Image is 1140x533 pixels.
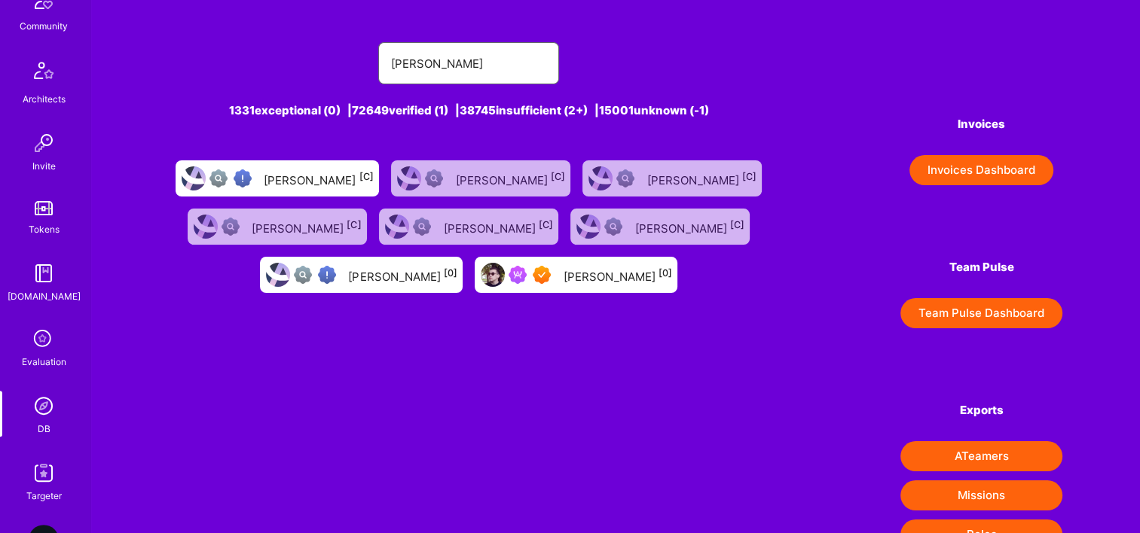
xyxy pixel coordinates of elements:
[182,203,373,251] a: User AvatarNot Scrubbed[PERSON_NAME][C]
[8,288,81,304] div: [DOMAIN_NAME]
[741,171,756,182] sup: [C]
[252,217,361,236] div: [PERSON_NAME]
[26,55,62,91] img: Architects
[564,203,756,251] a: User AvatarNot Scrubbed[PERSON_NAME][C]
[576,215,601,239] img: User Avatar
[347,219,361,230] sup: [C]
[900,298,1062,328] button: Team Pulse Dashboard
[729,219,744,230] sup: [C]
[634,217,744,236] div: [PERSON_NAME]
[29,128,59,158] img: Invite
[373,203,564,251] a: User AvatarNot Scrubbed[PERSON_NAME][C]
[900,441,1062,471] button: ATeamers
[169,102,769,118] div: 1331 exceptional (0) | 72649 verified (1) | 38745 insufficient (2+) | 15001 unknown (-1)
[294,266,312,284] img: Not fully vetted
[900,155,1062,185] a: Invoices Dashboard
[23,91,66,107] div: Architects
[909,155,1053,185] button: Invoices Dashboard
[32,158,56,174] div: Invite
[318,266,336,284] img: High Potential User
[194,215,218,239] img: User Avatar
[455,169,564,188] div: [PERSON_NAME]
[385,154,576,203] a: User AvatarNot Scrubbed[PERSON_NAME][C]
[533,266,551,284] img: Exceptional A.Teamer
[538,219,552,230] sup: [C]
[443,217,552,236] div: [PERSON_NAME]
[616,169,634,187] img: Not Scrubbed
[35,201,53,215] img: tokens
[604,218,622,236] img: Not Scrubbed
[182,166,206,190] img: User Avatar
[22,354,66,370] div: Evaluation
[29,391,59,421] img: Admin Search
[900,117,1062,131] h4: Invoices
[234,169,252,187] img: High Potential User
[264,169,373,188] div: [PERSON_NAME]
[588,166,613,190] img: User Avatar
[170,154,385,203] a: User AvatarNot fully vettedHigh Potential User[PERSON_NAME][C]
[900,480,1062,510] button: Missions
[29,221,60,237] div: Tokens
[38,421,50,437] div: DB
[425,169,443,187] img: Not Scrubbed
[26,488,62,504] div: Targeter
[900,260,1062,274] h4: Team Pulse
[385,215,409,239] img: User Avatar
[20,18,68,34] div: Community
[266,263,290,287] img: User Avatar
[576,154,768,203] a: User AvatarNot Scrubbed[PERSON_NAME][C]
[550,171,564,182] sup: [C]
[509,266,527,284] img: Been on Mission
[563,265,671,285] div: [PERSON_NAME]
[397,166,421,190] img: User Avatar
[658,267,671,279] sup: [0]
[481,263,505,287] img: User Avatar
[29,258,59,288] img: guide book
[413,218,431,236] img: Not Scrubbed
[209,169,228,187] img: Not fully vetted
[469,251,683,299] a: User AvatarBeen on MissionExceptional A.Teamer[PERSON_NAME][0]
[900,404,1062,417] h4: Exports
[254,251,469,299] a: User AvatarNot fully vettedHigh Potential User[PERSON_NAME][0]
[222,218,240,236] img: Not Scrubbed
[359,171,373,182] sup: [C]
[390,44,547,83] input: Search for an A-Teamer
[29,458,59,488] img: Skill Targeter
[29,325,58,354] i: icon SelectionTeam
[348,265,457,285] div: [PERSON_NAME]
[646,169,756,188] div: [PERSON_NAME]
[443,267,457,279] sup: [0]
